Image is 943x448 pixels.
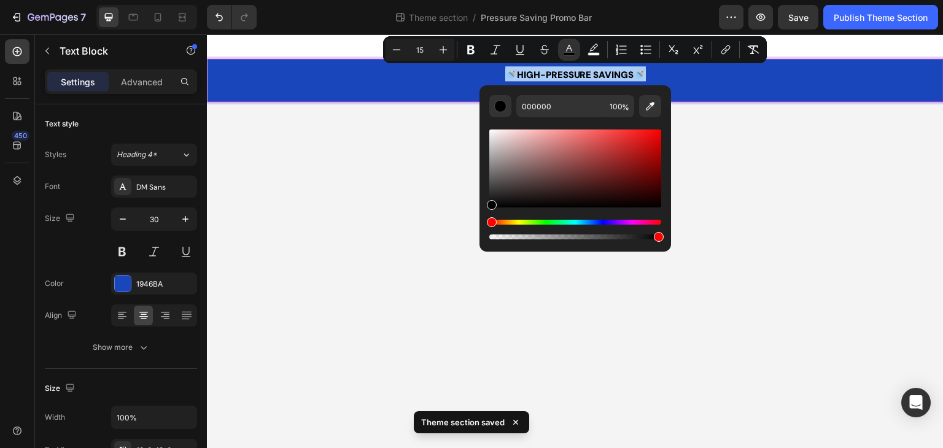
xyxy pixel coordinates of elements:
[112,406,196,428] input: Auto
[788,12,809,23] span: Save
[61,75,95,88] p: Settings
[383,36,767,63] div: Editor contextual toolbar
[60,44,164,58] p: Text Block
[424,48,440,61] u: OW
[45,210,77,227] div: Size
[901,388,931,417] div: Open Intercom Messenger
[45,149,66,160] div: Styles
[823,5,938,29] button: Publish Theme Section
[424,39,440,63] a: OW
[136,279,194,290] div: 1946BA
[45,380,77,397] div: Size
[136,182,194,193] div: DM Sans
[45,336,197,358] button: Show more
[12,131,29,141] div: 450
[298,34,439,47] span: 🚿HIGH-PRESSURE SAVINGS🚿
[421,416,505,428] p: Theme section saved
[778,5,818,29] button: Save
[389,39,424,63] a: SHOP N
[111,144,197,166] button: Heading 4*
[481,11,592,24] span: Pressure Saving Promo Bar
[489,220,661,225] div: Hue
[45,118,79,129] div: Text style
[117,149,157,160] span: Heading 4*
[516,95,605,117] input: E.g FFFFFF
[121,75,163,88] p: Advanced
[45,278,64,289] div: Color
[93,341,150,353] div: Show more
[45,412,65,423] div: Width
[80,10,86,25] p: 7
[297,48,389,61] span: 20% OFF SITEWIDE*
[207,5,257,29] div: Undo/Redo
[45,181,60,192] div: Font
[622,101,629,114] span: %
[834,11,928,24] div: Publish Theme Section
[406,11,470,24] span: Theme section
[45,307,79,324] div: Align
[473,11,476,24] span: /
[5,5,91,29] button: 7
[389,48,424,61] u: SHOP N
